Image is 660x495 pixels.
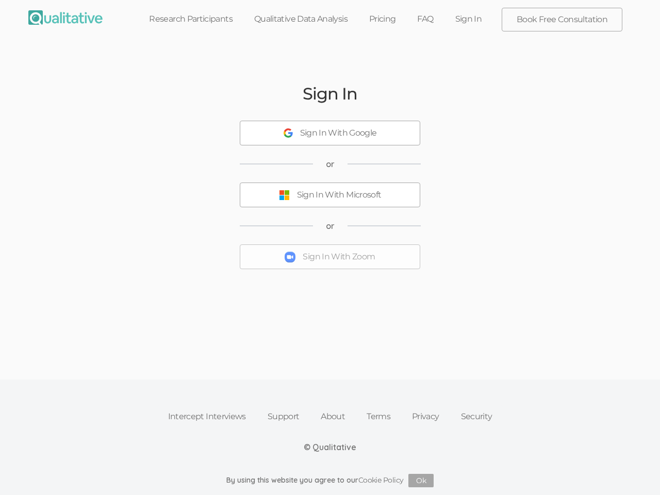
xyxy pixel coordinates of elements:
[356,405,401,428] a: Terms
[240,244,420,269] button: Sign In With Zoom
[358,475,404,485] a: Cookie Policy
[226,474,434,487] div: By using this website you agree to our
[157,405,257,428] a: Intercept Interviews
[279,190,290,201] img: Sign In With Microsoft
[300,127,377,139] div: Sign In With Google
[243,8,358,30] a: Qualitative Data Analysis
[240,183,420,207] button: Sign In With Microsoft
[297,189,382,201] div: Sign In With Microsoft
[401,405,450,428] a: Privacy
[608,445,660,495] iframe: Chat Widget
[310,405,356,428] a: About
[358,8,407,30] a: Pricing
[304,441,356,453] div: © Qualitative
[408,474,434,487] button: Ok
[28,10,103,25] img: Qualitative
[303,251,375,263] div: Sign In With Zoom
[326,220,335,232] span: or
[240,121,420,145] button: Sign In With Google
[285,252,295,262] img: Sign In With Zoom
[450,405,503,428] a: Security
[326,158,335,170] span: or
[303,85,357,103] h2: Sign In
[502,8,622,31] a: Book Free Consultation
[444,8,493,30] a: Sign In
[406,8,444,30] a: FAQ
[257,405,310,428] a: Support
[284,128,293,138] img: Sign In With Google
[138,8,243,30] a: Research Participants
